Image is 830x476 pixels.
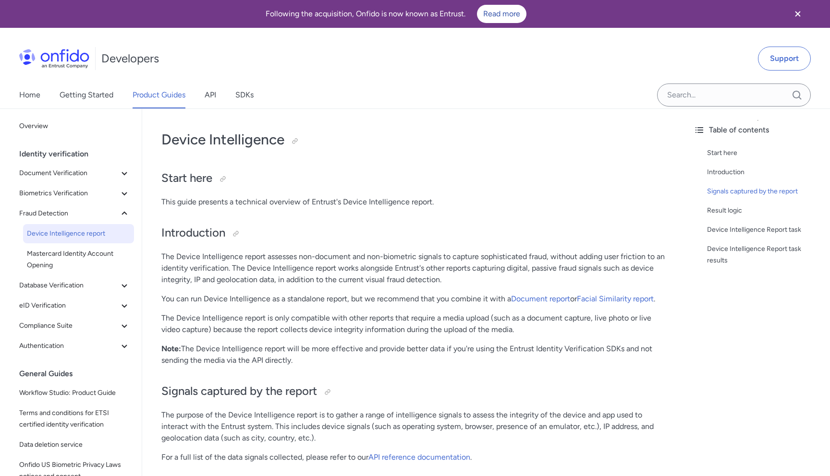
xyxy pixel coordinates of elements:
a: Result logic [707,205,822,216]
a: Product Guides [133,82,185,108]
button: Biometrics Verification [15,184,134,203]
span: Fraud Detection [19,208,119,219]
strong: Note: [161,344,181,353]
a: Device Intelligence Report task [707,224,822,236]
span: Workflow Studio: Product Guide [19,387,130,399]
a: Signals captured by the report [707,186,822,197]
h1: Developers [101,51,159,66]
a: Mastercard Identity Account Opening [23,244,134,275]
a: API reference documentation [368,452,470,462]
button: Database Verification [15,276,134,295]
a: Terms and conditions for ETSI certified identity verification [15,404,134,434]
input: Onfido search input field [657,83,811,107]
h2: Start here [161,170,667,187]
span: Terms and conditions for ETSI certified identity verification [19,407,130,430]
p: This guide presents a technical overview of Entrust's Device Intelligence report. [161,196,667,208]
span: Device Intelligence report [27,228,130,239]
span: Database Verification [19,280,119,291]
p: The Device Intelligence report will be more effective and provide better data if you're using the... [161,343,667,366]
span: Document Verification [19,167,119,179]
h2: Introduction [161,225,667,241]
h1: Device Intelligence [161,130,667,149]
button: eID Verification [15,296,134,315]
span: Authentication [19,340,119,352]
img: Onfido Logo [19,49,89,68]
button: Authentication [15,336,134,356]
a: Data deletion service [15,435,134,454]
button: Compliance Suite [15,316,134,335]
h2: Signals captured by the report [161,383,667,400]
p: You can run Device Intelligence as a standalone report, but we recommend that you combine it with... [161,293,667,305]
div: Table of contents [694,124,822,136]
div: General Guides [19,364,138,383]
a: Home [19,82,40,108]
span: Compliance Suite [19,320,119,332]
p: For a full list of the data signals collected, please refer to our . [161,452,667,463]
p: The Device Intelligence report assesses non-document and non-biometric signals to capture sophist... [161,251,667,286]
span: eID Verification [19,300,119,311]
span: Biometrics Verification [19,188,119,199]
span: Overview [19,120,130,132]
a: API [205,82,216,108]
p: The Device Intelligence report is only compatible with other reports that require a media upload ... [161,312,667,335]
a: Start here [707,147,822,159]
button: Fraud Detection [15,204,134,223]
button: Close banner [780,2,816,26]
a: Introduction [707,167,822,178]
div: Following the acquisition, Onfido is now known as Entrust. [12,5,780,23]
a: Facial Similarity report [577,294,654,303]
div: Identity verification [19,144,138,164]
p: The purpose of the Device Intelligence report is to gather a range of intelligence signals to ass... [161,409,667,444]
a: Workflow Studio: Product Guide [15,383,134,403]
a: SDKs [235,82,254,108]
svg: Close banner [792,8,804,20]
a: Device Intelligence Report task results [707,243,822,266]
a: Read more [477,5,526,23]
span: Mastercard Identity Account Opening [27,248,130,271]
a: Getting Started [60,82,113,108]
a: Device Intelligence report [23,224,134,243]
span: Data deletion service [19,439,130,451]
button: Document Verification [15,164,134,183]
a: Document report [511,294,570,303]
a: Overview [15,117,134,136]
a: Support [758,47,811,71]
